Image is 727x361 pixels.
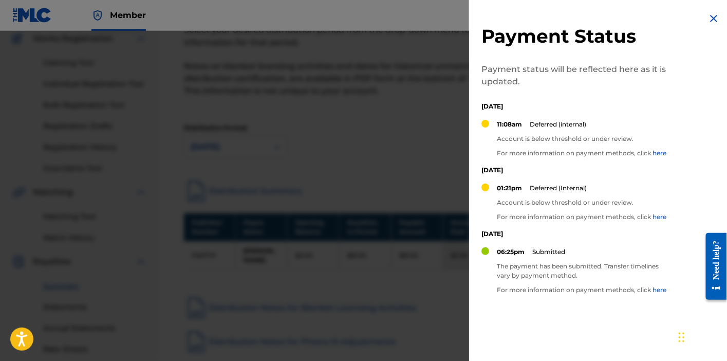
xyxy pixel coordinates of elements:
[481,166,672,175] p: [DATE]
[497,149,666,158] p: For more information on payment methods, click
[653,213,666,221] a: here
[679,322,685,353] div: Drag
[497,262,672,280] p: The payment has been submitted. Transfer timelines vary by payment method.
[91,9,104,22] img: Top Rightsholder
[497,247,525,257] p: 06:25pm
[497,120,522,129] p: 11:08am
[481,229,672,239] p: [DATE]
[481,63,672,88] p: Payment status will be reflected here as it is updated.
[12,8,52,23] img: MLC Logo
[497,212,666,222] p: For more information on payment methods, click
[653,286,666,294] a: here
[532,247,565,257] p: Submitted
[530,184,587,193] p: Deferred (Internal)
[110,9,146,21] span: Member
[676,312,727,361] iframe: Chat Widget
[497,134,666,143] p: Account is below threshold or under review.
[497,285,672,295] p: For more information on payment methods, click
[653,149,666,157] a: here
[481,102,672,111] p: [DATE]
[481,25,672,48] h2: Payment Status
[497,184,522,193] p: 01:21pm
[497,198,666,207] p: Account is below threshold or under review.
[698,229,727,303] iframe: Resource Center
[530,120,586,129] p: Deferred (internal)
